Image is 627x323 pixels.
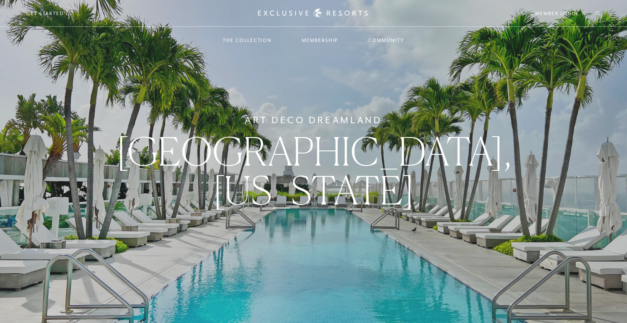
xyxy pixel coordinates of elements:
a: Member Login [535,10,578,17]
h6: Art Deco Dreamland [245,113,382,127]
a: The Collection [214,28,280,53]
a: Membership [293,28,347,53]
a: Community [360,28,413,53]
span: [GEOGRAPHIC_DATA], [US_STATE] [116,128,511,214]
a: Get Started [26,10,64,17]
